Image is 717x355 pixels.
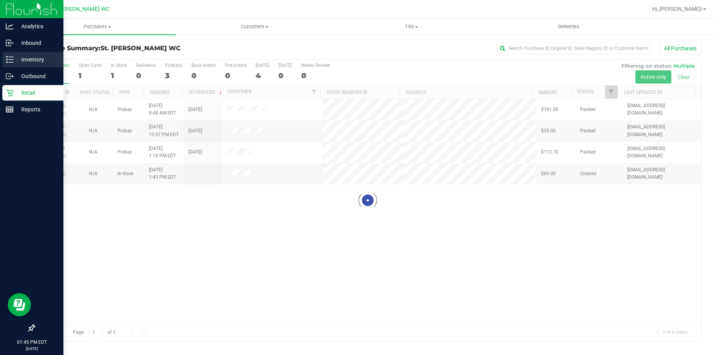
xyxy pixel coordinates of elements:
[14,88,60,97] p: Retail
[652,6,702,12] span: Hi, [PERSON_NAME]!
[101,44,181,52] span: St. [PERSON_NAME] WC
[6,106,14,113] inline-svg: Reports
[34,45,256,52] h3: Purchase Summary:
[8,293,31,316] iframe: Resource center
[548,23,590,30] span: Deliveries
[6,72,14,80] inline-svg: Outbound
[3,346,60,352] p: [DATE]
[19,19,176,35] a: Purchases
[48,6,109,12] span: St. [PERSON_NAME] WC
[6,89,14,97] inline-svg: Retail
[497,43,651,54] input: Search Purchase ID, Original ID, State Registry ID or Customer Name...
[6,39,14,47] inline-svg: Inbound
[333,23,490,30] span: Tills
[490,19,647,35] a: Deliveries
[333,19,490,35] a: Tills
[3,339,60,346] p: 01:45 PM EDT
[176,23,332,30] span: Customers
[14,38,60,48] p: Inbound
[14,22,60,31] p: Analytics
[14,55,60,64] p: Inventory
[14,72,60,81] p: Outbound
[6,56,14,63] inline-svg: Inventory
[176,19,333,35] a: Customers
[14,105,60,114] p: Reports
[19,23,176,30] span: Purchases
[6,22,14,30] inline-svg: Analytics
[659,42,702,55] button: All Purchases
